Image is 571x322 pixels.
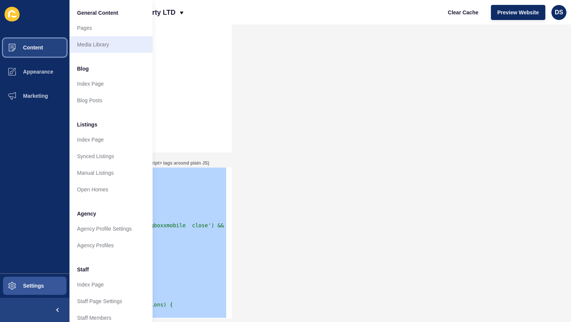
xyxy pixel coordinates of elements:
a: Index Page [69,131,153,148]
span: Listings [77,121,97,128]
a: Staff Page Settings [69,293,153,310]
button: Preview Website [491,5,545,20]
a: Synced Listings [69,148,153,165]
a: Agency Profile Settings [69,220,153,237]
a: Manual Listings [69,165,153,181]
a: Open Homes [69,181,153,198]
a: Pages [69,20,153,36]
span: General Content [77,9,118,17]
span: Clear Cache [448,9,478,16]
span: Blog [77,65,89,72]
span: Agency [77,210,96,217]
a: Index Page [69,276,153,293]
span: Preview Website [497,9,539,16]
span: DS [555,9,563,16]
span: Staff [77,266,89,273]
button: Clear Cache [441,5,485,20]
a: Media Library [69,36,153,53]
a: Index Page [69,75,153,92]
a: Agency Profiles [69,237,153,254]
a: Blog Posts [69,92,153,109]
